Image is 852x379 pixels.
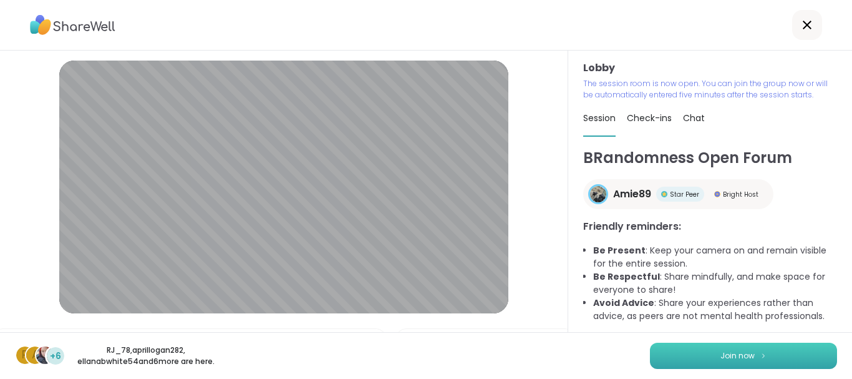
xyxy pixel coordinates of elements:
[583,219,837,234] h3: Friendly reminders:
[661,191,667,197] img: Star Peer
[14,329,17,354] span: |
[32,347,39,363] span: a
[760,352,767,359] img: ShareWell Logomark
[402,329,413,354] img: Camera
[590,186,606,202] img: Amie89
[723,190,758,199] span: Bright Host
[650,343,837,369] button: Join now
[593,244,646,257] b: Be Present
[583,179,773,209] a: Amie89Amie89Star PeerStar PeerBright HostBright Host
[30,11,115,39] img: ShareWell Logo
[583,147,837,169] h1: BRandomness Open Forum
[593,297,654,309] b: Avoid Advice
[714,191,720,197] img: Bright Host
[720,350,755,362] span: Join now
[593,244,837,270] li: : Keep your camera on and remain visible for the entire session.
[627,112,672,124] span: Check-ins
[613,187,651,202] span: Amie89
[670,190,699,199] span: Star Peer
[593,270,660,283] b: Be Respectful
[593,270,837,297] li: : Share mindfully, and make space for everyone to share!
[593,297,837,323] li: : Share your experiences rather than advice, as peers are not mental health professionals.
[583,78,837,101] p: The session room is now open. You can join the group now or will be automatically entered five mi...
[583,61,837,76] h3: Lobby
[683,112,705,124] span: Chat
[36,347,54,364] img: ellanabwhite54
[22,347,28,363] span: R
[583,112,616,124] span: Session
[76,345,216,367] p: RJ_78 , aprillogan282 , ellanabwhite54 and 6 more are here.
[50,350,61,363] span: +6
[418,329,421,354] span: |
